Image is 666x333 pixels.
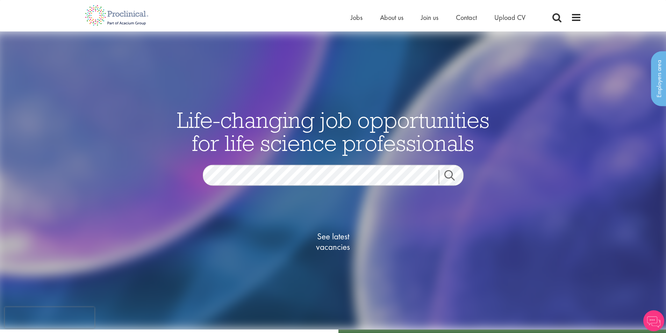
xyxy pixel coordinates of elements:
[456,13,477,22] a: Contact
[643,310,664,331] img: Chatbot
[494,13,525,22] a: Upload CV
[5,307,94,328] iframe: reCAPTCHA
[439,170,469,184] a: Job search submit button
[421,13,438,22] a: Join us
[351,13,363,22] a: Jobs
[380,13,403,22] a: About us
[298,203,368,280] a: See latestvacancies
[298,231,368,252] span: See latest vacancies
[177,106,489,157] span: Life-changing job opportunities for life science professionals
